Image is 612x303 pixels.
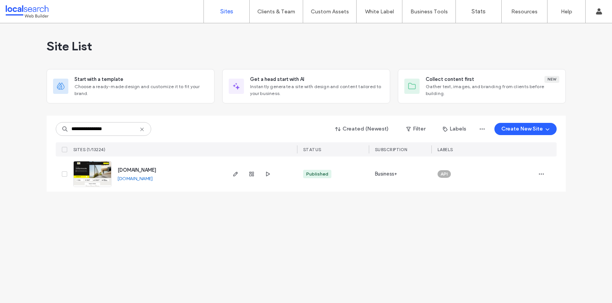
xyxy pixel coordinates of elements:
label: Help [561,8,572,15]
span: Site List [47,39,92,54]
span: LABELS [438,147,453,152]
span: SUBSCRIPTION [375,147,407,152]
label: Resources [511,8,538,15]
span: API [441,171,448,177]
span: Business+ [375,170,397,178]
label: White Label [365,8,394,15]
button: Filter [399,123,433,135]
div: New [544,76,559,83]
button: Created (Newest) [329,123,396,135]
div: Start with a templateChoose a ready-made design and customize it to fit your brand. [47,69,215,103]
a: [DOMAIN_NAME] [118,167,156,173]
label: Clients & Team [257,8,295,15]
label: Sites [220,8,233,15]
label: Business Tools [410,8,448,15]
label: Custom Assets [311,8,349,15]
span: SITES (1/13224) [73,147,106,152]
div: Published [306,171,328,177]
div: Get a head start with AIInstantly generate a site with design and content tailored to your business. [222,69,390,103]
span: Choose a ready-made design and customize it to fit your brand. [74,83,208,97]
div: Collect content firstNewGather text, images, and branding from clients before building. [398,69,566,103]
span: Collect content first [426,76,474,83]
span: STATUS [303,147,321,152]
span: Get a head start with AI [250,76,304,83]
a: [DOMAIN_NAME] [118,176,153,181]
span: Instantly generate a site with design and content tailored to your business. [250,83,384,97]
span: Start with a template [74,76,123,83]
button: Labels [436,123,473,135]
label: Stats [472,8,486,15]
span: Gather text, images, and branding from clients before building. [426,83,559,97]
button: Create New Site [494,123,557,135]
